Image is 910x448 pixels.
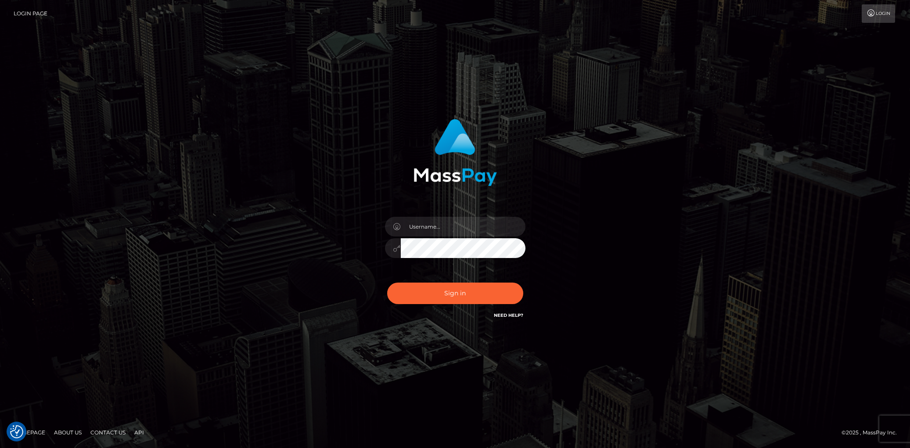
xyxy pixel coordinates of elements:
[387,283,523,304] button: Sign in
[87,426,129,439] a: Contact Us
[10,426,49,439] a: Homepage
[131,426,147,439] a: API
[862,4,895,23] a: Login
[494,312,523,318] a: Need Help?
[414,119,497,186] img: MassPay Login
[10,425,23,438] button: Consent Preferences
[50,426,85,439] a: About Us
[401,217,525,237] input: Username...
[14,4,47,23] a: Login Page
[842,428,903,437] div: © 2025 , MassPay Inc.
[10,425,23,438] img: Revisit consent button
